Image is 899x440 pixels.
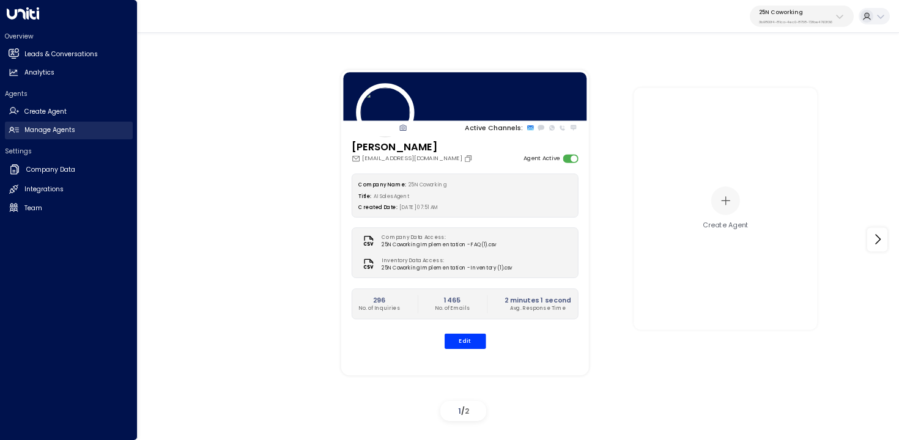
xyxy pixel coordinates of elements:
span: 1 [458,406,461,416]
label: Created Date: [358,204,397,211]
span: AI Sales Agent [374,193,410,199]
h2: Integrations [24,185,64,194]
h2: Overview [5,32,133,41]
p: 25N Coworking [759,9,832,16]
h2: 2 minutes 1 second [505,295,571,304]
a: Leads & Conversations [5,45,133,63]
div: [EMAIL_ADDRESS][DOMAIN_NAME] [351,154,475,163]
a: Team [5,199,133,217]
a: Manage Agents [5,122,133,139]
button: Copy [464,154,475,163]
img: 84_headshot.jpg [355,83,413,141]
span: 25N Coworking [408,181,446,188]
p: Avg. Response Time [505,304,571,312]
h2: 1465 [435,295,470,304]
span: 2 [465,406,469,416]
h2: Manage Agents [24,125,75,135]
h2: 296 [358,295,400,304]
a: Company Data [5,160,133,180]
a: Analytics [5,64,133,82]
div: Create Agent [703,221,749,230]
label: Inventory Data Access: [382,257,508,264]
h3: [PERSON_NAME] [351,139,475,154]
p: No. of Emails [435,304,470,312]
span: 25N Coworking Implementation - FAQ (1).csv [382,241,496,249]
span: [DATE] 07:51 AM [399,204,438,211]
label: Company Name: [358,181,405,188]
div: / [440,401,486,421]
h2: Company Data [26,165,75,175]
p: 3b9800f4-81ca-4ec0-8758-72fbe4763f36 [759,20,832,24]
p: No. of Inquiries [358,304,400,312]
p: Active Channels: [465,123,523,133]
button: 25N Coworking3b9800f4-81ca-4ec0-8758-72fbe4763f36 [750,5,854,27]
span: 25N Coworking Implementation - Inventory (1).csv [382,264,512,271]
h2: Create Agent [24,107,67,117]
button: Edit [444,334,486,349]
h2: Leads & Conversations [24,50,98,59]
h2: Agents [5,89,133,98]
h2: Settings [5,147,133,156]
label: Title: [358,193,371,199]
label: Agent Active [523,154,559,163]
label: Company Data Access: [382,233,492,241]
a: Integrations [5,181,133,199]
h2: Analytics [24,68,54,78]
h2: Team [24,204,42,213]
a: Create Agent [5,103,133,120]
